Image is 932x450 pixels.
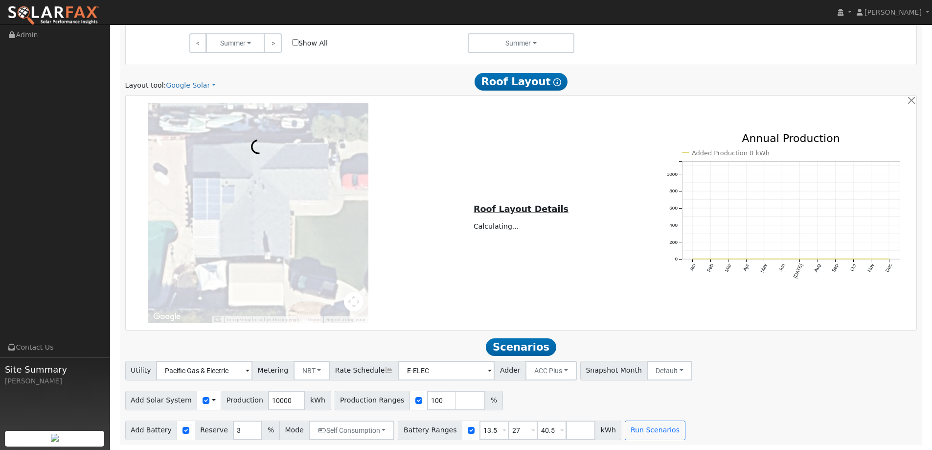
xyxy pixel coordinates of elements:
[525,361,577,380] button: ACC Plus
[5,363,105,376] span: Site Summary
[727,257,730,261] circle: onclick=""
[125,81,166,89] span: Layout tool:
[494,361,526,380] span: Adder
[849,263,858,272] text: Oct
[486,338,556,356] span: Scenarios
[294,361,330,380] button: NBT
[864,8,922,16] span: [PERSON_NAME]
[195,421,234,440] span: Reserve
[206,33,265,53] button: Summer
[834,257,838,261] circle: onclick=""
[485,391,502,410] span: %
[647,361,692,380] button: Default
[580,361,648,380] span: Snapshot Month
[5,376,105,386] div: [PERSON_NAME]
[669,189,678,194] text: 800
[335,391,410,410] span: Production Ranges
[669,205,678,211] text: 600
[468,33,575,53] button: Summer
[309,421,394,440] button: Self Consumption
[762,257,766,261] circle: onclick=""
[780,257,784,261] circle: onclick=""
[329,361,399,380] span: Rate Schedule
[708,257,712,261] circle: onclick=""
[7,5,99,26] img: SolarFax
[595,421,621,440] span: kWh
[869,257,873,261] circle: onclick=""
[691,257,695,261] circle: onclick=""
[125,421,178,440] span: Add Battery
[304,391,331,410] span: kWh
[553,78,561,86] i: Show Help
[831,263,840,273] text: Sep
[742,262,750,272] text: Apr
[724,262,732,273] text: Mar
[156,361,252,380] input: Select a Utility
[125,391,198,410] span: Add Solar System
[742,132,840,144] text: Annual Production
[475,73,568,91] span: Roof Layout
[675,257,678,262] text: 0
[166,80,216,91] a: Google Solar
[816,257,819,261] circle: onclick=""
[706,263,714,273] text: Feb
[279,421,309,440] span: Mode
[887,257,891,261] circle: onclick=""
[798,257,802,261] circle: onclick=""
[51,434,59,442] img: retrieve
[667,171,678,177] text: 1000
[744,257,748,261] circle: onclick=""
[125,361,157,380] span: Utility
[189,33,206,53] a: <
[262,421,279,440] span: %
[398,421,462,440] span: Battery Ranges
[472,219,570,233] td: Calculating...
[866,263,875,273] text: Nov
[813,263,821,273] text: Aug
[669,239,678,245] text: 200
[759,263,768,274] text: May
[474,204,568,214] u: Roof Layout Details
[669,222,678,228] text: 400
[688,263,697,272] text: Jan
[252,361,294,380] span: Metering
[885,263,893,273] text: Dec
[793,263,804,279] text: [DATE]
[778,263,786,272] text: Jun
[625,421,685,440] button: Run Scenarios
[264,33,281,53] a: >
[292,39,298,46] input: Show All
[398,361,495,380] input: Select a Rate Schedule
[292,38,328,48] label: Show All
[692,149,770,157] text: Added Production 0 kWh
[221,391,269,410] span: Production
[851,257,855,261] circle: onclick=""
